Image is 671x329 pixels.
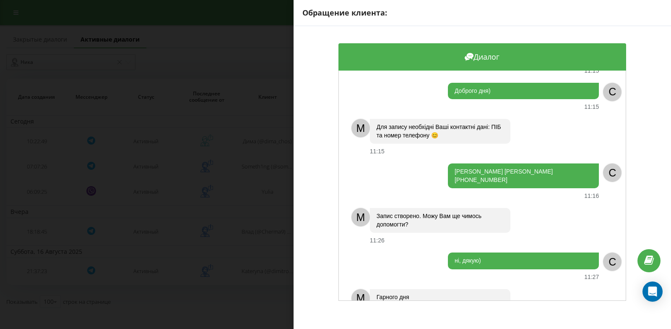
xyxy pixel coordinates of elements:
div: Запис створено. Можу Вам ще чимось допомогти? [370,208,510,233]
div: M [351,119,370,137]
div: C [603,163,622,182]
div: [PERSON_NAME] [PERSON_NAME] [PHONE_NUMBER] [448,163,599,188]
div: 11:15 [584,67,599,74]
div: 11:15 [584,103,599,111]
div: Open Intercom Messenger [642,282,663,302]
div: Гарного дня [370,289,510,306]
div: 11:26 [370,237,385,244]
div: 11:15 [370,148,385,155]
div: 11:16 [584,192,599,200]
div: C [603,253,622,271]
div: M [351,289,370,308]
div: ні, дякую) [448,253,599,269]
div: Диалог [338,43,626,71]
div: Для запису необхідні Ваші контактні дані: ПІБ та номер телефону 😊 [370,119,510,144]
div: 11:27 [584,274,599,281]
div: Доброго дня) [448,83,599,100]
div: Обращение клиента: [302,8,662,18]
div: C [603,83,622,101]
div: M [351,208,370,226]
